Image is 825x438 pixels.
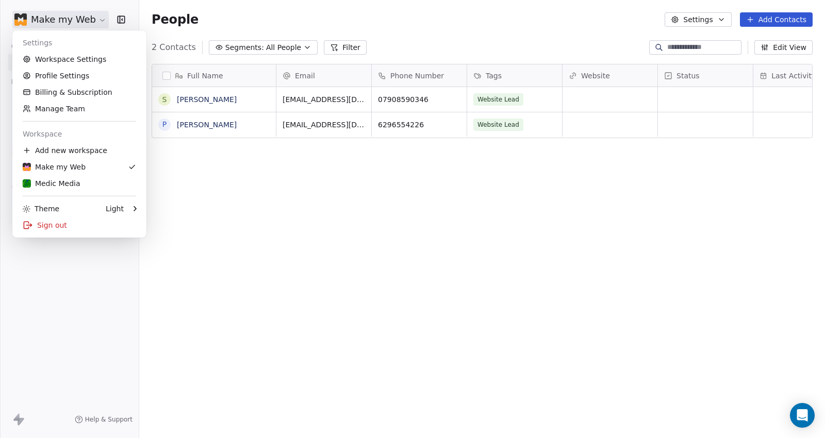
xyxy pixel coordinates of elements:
[23,204,59,214] div: Theme
[16,51,142,68] a: Workspace Settings
[106,204,124,214] div: Light
[23,162,86,172] div: Make my Web
[23,178,80,189] div: Medic Media
[16,68,142,84] a: Profile Settings
[16,217,142,233] div: Sign out
[23,163,31,171] img: favicon-orng.png
[16,84,142,100] a: Billing & Subscription
[16,126,142,142] div: Workspace
[16,142,142,159] div: Add new workspace
[16,100,142,117] a: Manage Team
[16,35,142,51] div: Settings
[23,179,31,188] img: Logoicon.png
